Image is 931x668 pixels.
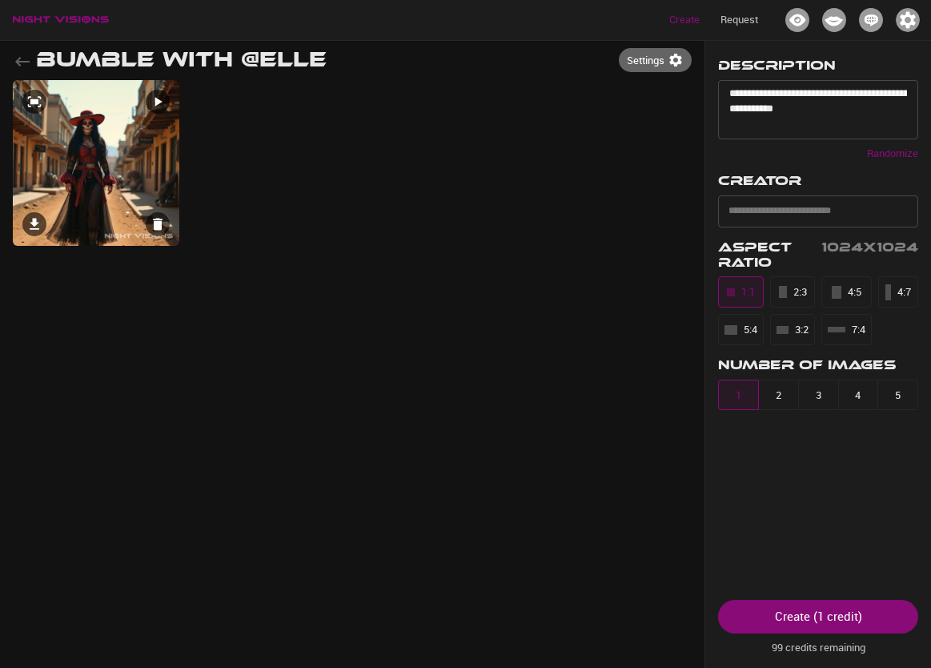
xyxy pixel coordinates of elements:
button: 4:7 [878,276,918,308]
button: 7:4 [821,314,872,345]
a: Collabs [853,12,889,26]
div: 3:2 [777,320,809,339]
button: 1:1 [718,276,764,308]
button: 1 [718,380,759,411]
h3: Description [718,58,836,80]
button: Create (1 credit) [718,600,918,634]
div: 7:4 [828,320,865,339]
button: 4 [838,380,879,411]
h1: Bumble with @Elle [36,48,327,72]
button: 3:2 [770,314,815,345]
img: Icon [785,8,809,32]
a: Projects [779,12,816,26]
div: 5:4 [724,320,757,339]
img: Icon [859,8,883,32]
button: Icon [816,3,853,37]
p: Randomize [867,146,918,162]
a: Creators [816,12,853,26]
button: 2 [758,380,799,411]
h3: Creator [718,174,801,195]
img: Icon [896,8,920,32]
button: 2:3 [770,276,815,308]
p: Create [669,12,700,28]
button: 5 [877,380,918,411]
div: 2:3 [779,283,807,301]
button: 4:5 [821,276,872,308]
p: 99 credits remaining [718,634,918,656]
h3: Aspect Ratio [718,240,821,276]
div: Create ( 1 credit ) [775,606,862,626]
p: Request [720,12,758,28]
button: Icon [889,3,926,37]
button: Icon [853,3,889,37]
img: Icon [822,8,846,32]
h3: Number of Images [718,358,918,380]
button: Icon [779,3,816,37]
div: 4:7 [885,283,911,301]
div: 1:1 [727,283,755,301]
img: logo [13,16,109,24]
button: 3 [798,380,839,411]
h3: 1024x1024 [821,240,918,276]
img: 01 - Bumble with @Elle [13,80,179,247]
button: 5:4 [718,314,764,345]
div: 4:5 [832,283,861,301]
button: Settings [619,48,692,73]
